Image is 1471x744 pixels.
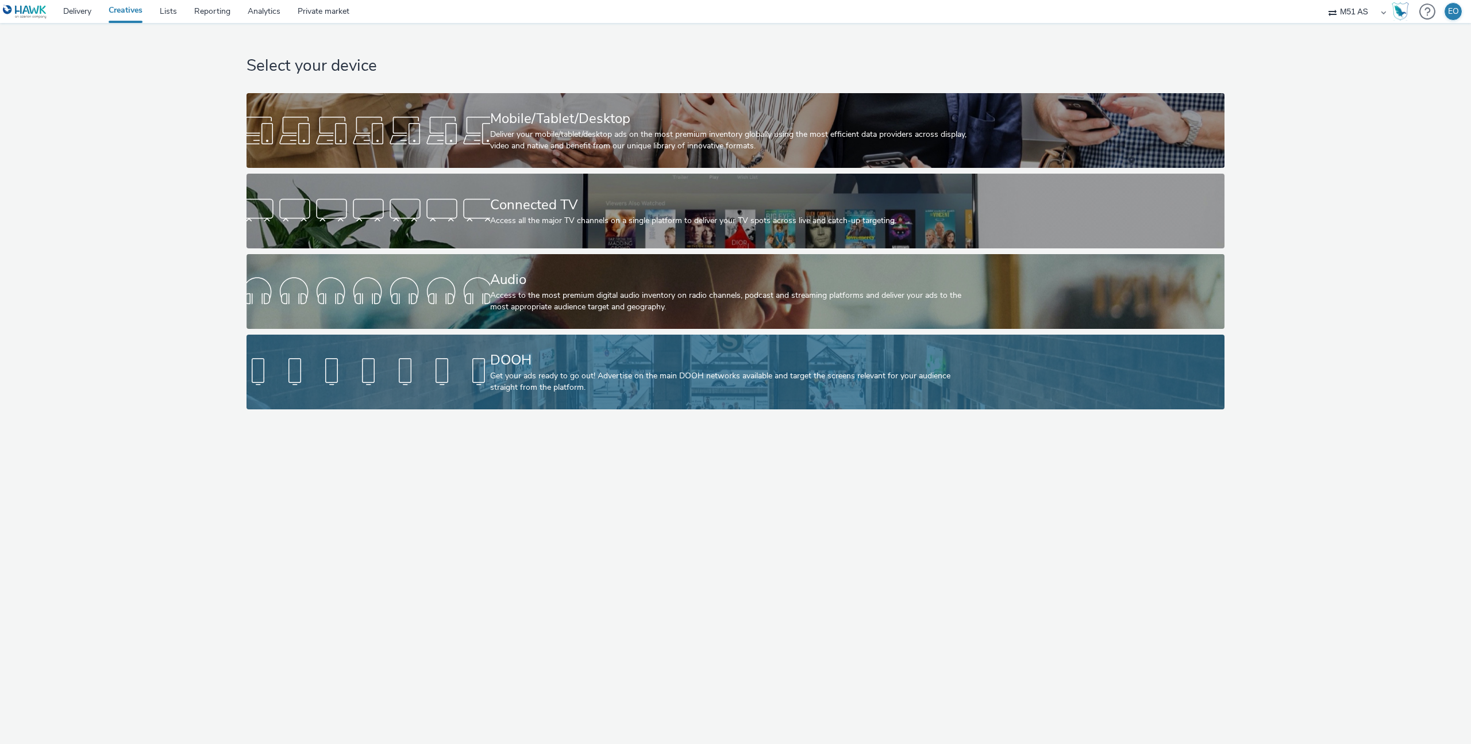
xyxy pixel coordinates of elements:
[490,109,977,129] div: Mobile/Tablet/Desktop
[247,254,1224,329] a: AudioAccess to the most premium digital audio inventory on radio channels, podcast and streaming ...
[490,270,977,290] div: Audio
[490,215,977,227] div: Access all the major TV channels on a single platform to deliver your TV spots across live and ca...
[247,335,1224,409] a: DOOHGet your ads ready to go out! Advertise on the main DOOH networks available and target the sc...
[1392,2,1414,21] a: Hawk Academy
[1448,3,1459,20] div: EO
[1392,2,1409,21] img: Hawk Academy
[3,5,47,19] img: undefined Logo
[490,370,977,394] div: Get your ads ready to go out! Advertise on the main DOOH networks available and target the screen...
[490,350,977,370] div: DOOH
[247,93,1224,168] a: Mobile/Tablet/DesktopDeliver your mobile/tablet/desktop ads on the most premium inventory globall...
[247,55,1224,77] h1: Select your device
[490,195,977,215] div: Connected TV
[247,174,1224,248] a: Connected TVAccess all the major TV channels on a single platform to deliver your TV spots across...
[490,129,977,152] div: Deliver your mobile/tablet/desktop ads on the most premium inventory globally using the most effi...
[490,290,977,313] div: Access to the most premium digital audio inventory on radio channels, podcast and streaming platf...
